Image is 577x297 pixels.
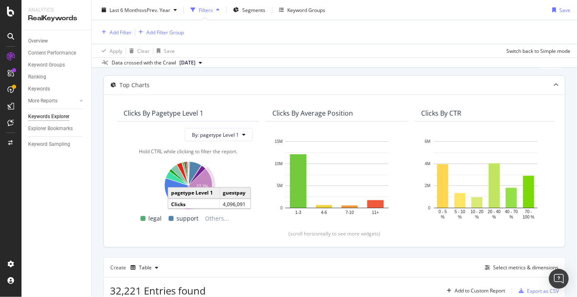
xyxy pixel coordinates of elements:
div: More Reports [28,97,57,105]
text: 11+ [372,211,379,215]
text: 2M [425,184,431,188]
span: Last 6 Months [110,6,142,13]
div: Clear [137,47,150,54]
span: legal [149,214,162,223]
button: Clear [126,44,150,57]
button: Apply [98,44,122,57]
span: support [177,214,199,223]
text: 0 - 5 [439,209,447,214]
div: Data crossed with the Crawl [112,59,176,67]
div: Clicks By pagetype Level 1 [124,109,203,117]
div: Ranking [28,73,46,81]
div: Analytics [28,7,85,14]
div: Create [110,261,162,274]
text: 40 - 70 [505,209,518,214]
button: Add Filter [98,27,131,37]
text: % [441,215,445,219]
button: Table [127,261,162,274]
text: 6M [425,139,431,144]
span: vs Prev. Year [142,6,170,13]
button: Keyword Groups [276,3,329,17]
div: Save [164,47,175,54]
button: Last 6 MonthsvsPrev. Year [98,3,180,17]
div: RealKeywords [28,14,85,23]
text: 70 - [525,209,532,214]
div: Explorer Bookmarks [28,124,73,133]
div: Keywords [28,85,50,93]
div: Add to Custom Report [455,288,505,293]
div: Keywords Explorer [28,112,69,121]
div: Export as CSV [527,287,559,295]
text: % [475,215,479,219]
div: Keyword Sampling [28,140,70,149]
span: By: pagetype Level 1 [192,131,239,138]
svg: A chart. [272,137,401,221]
div: Filters [199,6,213,13]
div: Top Charts [119,81,150,89]
div: (scroll horizontally to see more widgets) [114,230,555,237]
button: Save [153,44,175,57]
svg: A chart. [124,157,253,211]
div: Clicks By CTR [421,109,461,117]
a: Keyword Sampling [28,140,86,149]
span: Others... [202,214,233,223]
div: Keyword Groups [287,6,325,13]
a: Keyword Groups [28,61,86,69]
text: 10M [275,162,283,166]
div: Hold CTRL while clicking to filter the report. [124,148,253,155]
text: 0 [280,206,283,210]
button: By: pagetype Level 1 [185,128,253,141]
a: Keywords [28,85,86,93]
a: Keywords Explorer [28,112,86,121]
text: 0 [428,206,431,210]
text: 10 - 20 [471,209,484,214]
div: Keyword Groups [28,61,65,69]
button: Switch back to Simple mode [503,44,570,57]
a: Overview [28,37,86,45]
text: 27.2% [196,185,208,189]
div: Table [139,265,152,270]
text: % [510,215,513,219]
text: 7-10 [346,211,354,215]
button: Filters [187,3,223,17]
text: 5M [277,184,283,188]
button: Segments [230,3,269,17]
button: Select metrics & dimensions [482,263,558,273]
a: Content Performance [28,49,86,57]
svg: A chart. [421,137,550,221]
button: Save [549,3,570,17]
a: Ranking [28,73,86,81]
text: 26.5% [171,190,182,195]
div: Save [559,6,570,13]
div: Add Filter Group [146,29,184,36]
text: 4-6 [321,211,327,215]
text: % [492,215,496,219]
a: More Reports [28,97,77,105]
a: Explorer Bookmarks [28,124,86,133]
span: 2025 Sep. 12th [179,59,196,67]
div: Switch back to Simple mode [506,47,570,54]
div: Apply [110,47,122,54]
text: 15M [275,139,283,144]
button: [DATE] [176,58,205,68]
span: Segments [242,6,265,13]
text: 1-3 [295,211,301,215]
text: 5 - 10 [455,209,465,214]
text: % [458,215,462,219]
div: Add Filter [110,29,131,36]
div: Overview [28,37,48,45]
div: Content Performance [28,49,76,57]
div: Select metrics & dimensions [493,264,558,271]
text: 20 - 40 [488,209,501,214]
button: Add Filter Group [135,27,184,37]
div: Clicks By Average Position [272,109,353,117]
div: Open Intercom Messenger [549,269,569,289]
text: 100 % [523,215,534,219]
text: 4M [425,162,431,166]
